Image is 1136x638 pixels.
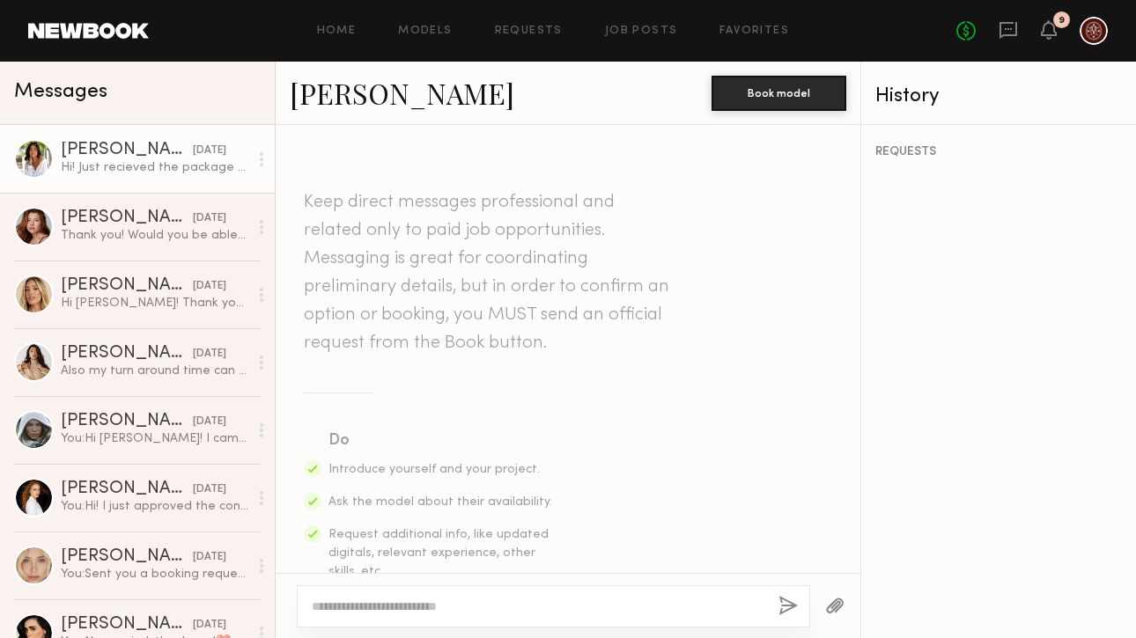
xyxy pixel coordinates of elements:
[193,143,226,159] div: [DATE]
[712,76,846,111] button: Book model
[14,82,107,102] span: Messages
[290,74,514,112] a: [PERSON_NAME]
[1059,16,1065,26] div: 9
[61,142,193,159] div: [PERSON_NAME]
[61,616,193,634] div: [PERSON_NAME]
[193,278,226,295] div: [DATE]
[193,346,226,363] div: [DATE]
[317,26,357,37] a: Home
[304,188,674,357] header: Keep direct messages professional and related only to paid job opportunities. Messaging is great ...
[398,26,452,37] a: Models
[61,566,248,583] div: You: Sent you a booking request, please accept
[328,464,540,475] span: Introduce yourself and your project.
[495,26,563,37] a: Requests
[61,498,248,515] div: You: Hi! I just approved the content, thank you!
[61,159,248,176] div: Hi! Just recieved the package thank you! Could you please send over the booking request and brief...
[61,480,193,498] div: [PERSON_NAME]
[61,413,193,430] div: [PERSON_NAME]
[193,481,226,498] div: [DATE]
[328,529,549,577] span: Request additional info, like updated digitals, relevant experience, other skills, etc.
[328,429,554,453] div: Do
[61,548,193,566] div: [PERSON_NAME]
[719,26,789,37] a: Favorites
[61,209,193,227] div: [PERSON_NAME]
[61,345,193,363] div: [PERSON_NAME]
[712,84,846,99] a: Book model
[875,146,1122,158] div: REQUESTS
[193,210,226,227] div: [DATE]
[61,430,248,447] div: You: Hi [PERSON_NAME]! I came across your portfolio and would love to partner with you for our je...
[875,86,1122,106] div: History
[61,363,248,379] div: Also my turn around time can be 3 days after receiving product
[61,295,248,312] div: Hi [PERSON_NAME]! Thank you so much for reaching out. I’d absolutely love to work with you! My ra...
[193,549,226,566] div: [DATE]
[61,227,248,244] div: Thank you! Would you be able to do $600 For both videos?
[605,26,678,37] a: Job Posts
[61,277,193,295] div: [PERSON_NAME]
[193,617,226,634] div: [DATE]
[193,414,226,430] div: [DATE]
[328,496,552,508] span: Ask the model about their availability.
